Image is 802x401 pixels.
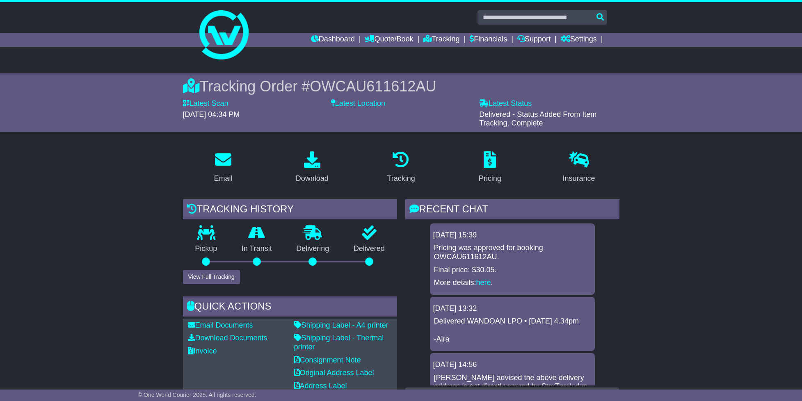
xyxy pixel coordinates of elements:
[558,148,601,187] a: Insurance
[341,244,397,253] p: Delivered
[433,231,592,240] div: [DATE] 15:39
[310,78,436,95] span: OWCAU611612AU
[479,110,596,128] span: Delivered - Status Added From Item Tracking. Complete
[387,173,415,184] div: Tracking
[188,334,267,342] a: Download Documents
[294,369,374,377] a: Original Address Label
[294,321,388,329] a: Shipping Label - A4 printer
[563,173,595,184] div: Insurance
[331,99,385,108] label: Latest Location
[229,244,284,253] p: In Transit
[434,244,591,261] p: Pricing was approved for booking OWCAU611612AU.
[183,110,240,118] span: [DATE] 04:34 PM
[183,296,397,319] div: Quick Actions
[517,33,551,47] a: Support
[434,317,591,344] p: Delivered WANDOAN LPO • [DATE] 4.34pm -Aira
[294,334,384,351] a: Shipping Label - Thermal printer
[290,148,334,187] a: Download
[188,347,217,355] a: Invoice
[188,321,253,329] a: Email Documents
[294,382,347,390] a: Address Label
[433,360,592,369] div: [DATE] 14:56
[296,173,329,184] div: Download
[479,99,532,108] label: Latest Status
[214,173,232,184] div: Email
[183,199,397,221] div: Tracking history
[405,199,619,221] div: RECENT CHAT
[434,278,591,287] p: More details: .
[311,33,355,47] a: Dashboard
[476,278,491,287] a: here
[473,148,507,187] a: Pricing
[284,244,342,253] p: Delivering
[208,148,238,187] a: Email
[433,304,592,313] div: [DATE] 13:32
[479,173,501,184] div: Pricing
[434,266,591,275] p: Final price: $30.05.
[382,148,420,187] a: Tracking
[138,392,256,398] span: © One World Courier 2025. All rights reserved.
[183,99,228,108] label: Latest Scan
[423,33,459,47] a: Tracking
[183,270,240,284] button: View Full Tracking
[294,356,361,364] a: Consignment Note
[470,33,507,47] a: Financials
[183,77,619,95] div: Tracking Order #
[561,33,597,47] a: Settings
[183,244,230,253] p: Pickup
[365,33,413,47] a: Quote/Book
